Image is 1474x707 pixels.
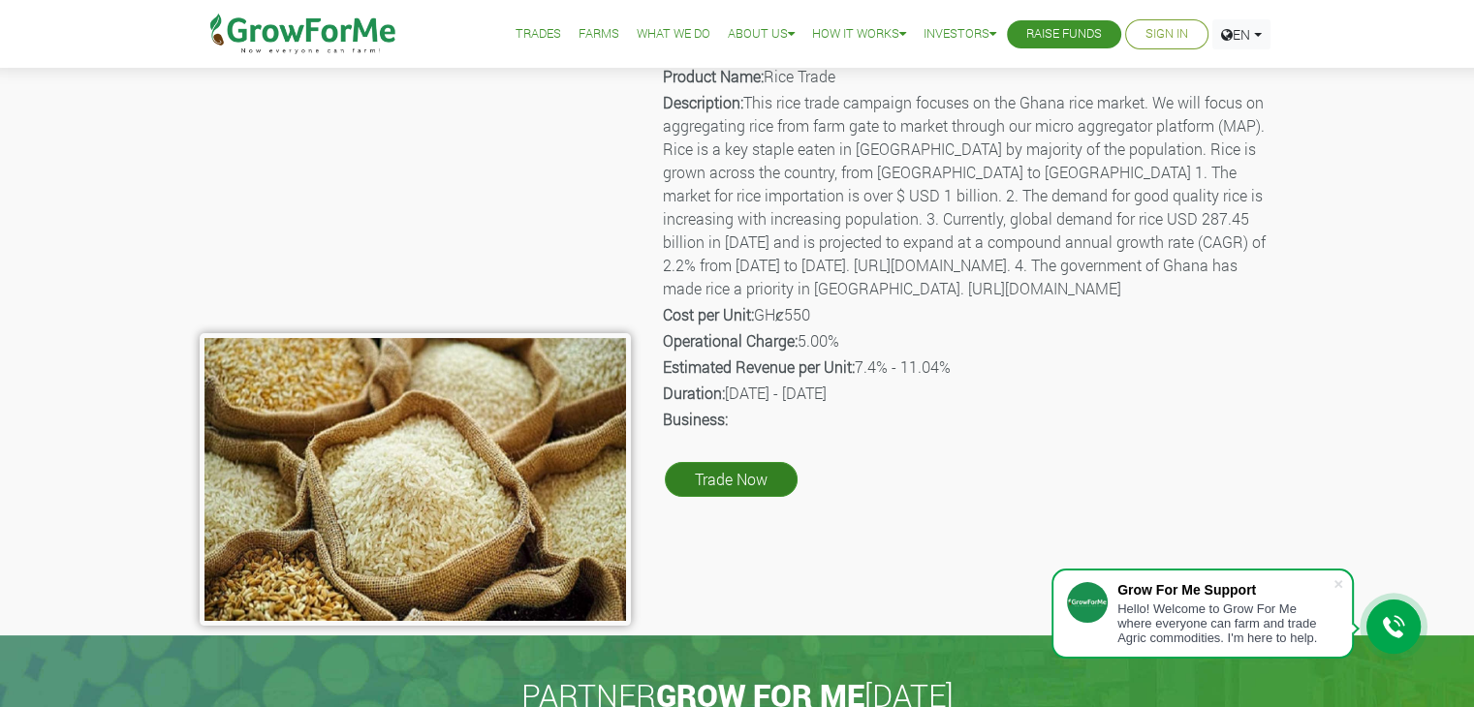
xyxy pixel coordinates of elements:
p: 5.00% [663,329,1272,353]
a: What We Do [637,24,710,45]
a: Trade Now [665,462,798,497]
a: Trades [516,24,561,45]
div: Grow For Me Support [1117,582,1333,598]
b: Description: [663,92,743,112]
b: Business: [663,409,728,429]
img: growforme image [200,333,631,626]
div: Hello! Welcome to Grow For Me where everyone can farm and trade Agric commodities. I'm here to help. [1117,601,1333,645]
a: Sign In [1145,24,1188,45]
a: Raise Funds [1026,24,1102,45]
a: Investors [924,24,996,45]
a: Farms [579,24,619,45]
b: Operational Charge: [663,330,798,351]
p: 7.4% - 11.04% [663,355,1272,379]
b: Product Name: [663,66,764,86]
b: Estimated Revenue per Unit: [663,356,855,377]
p: This rice trade campaign focuses on the Ghana rice market. We will focus on aggregating rice from... [663,91,1272,300]
b: Duration: [663,383,725,403]
p: Rice Trade [663,65,1272,88]
p: GHȼ550 [663,303,1272,326]
a: About Us [728,24,795,45]
a: EN [1212,19,1270,49]
a: How it Works [812,24,906,45]
p: [DATE] - [DATE] [663,382,1272,405]
b: Cost per Unit: [663,304,754,324]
